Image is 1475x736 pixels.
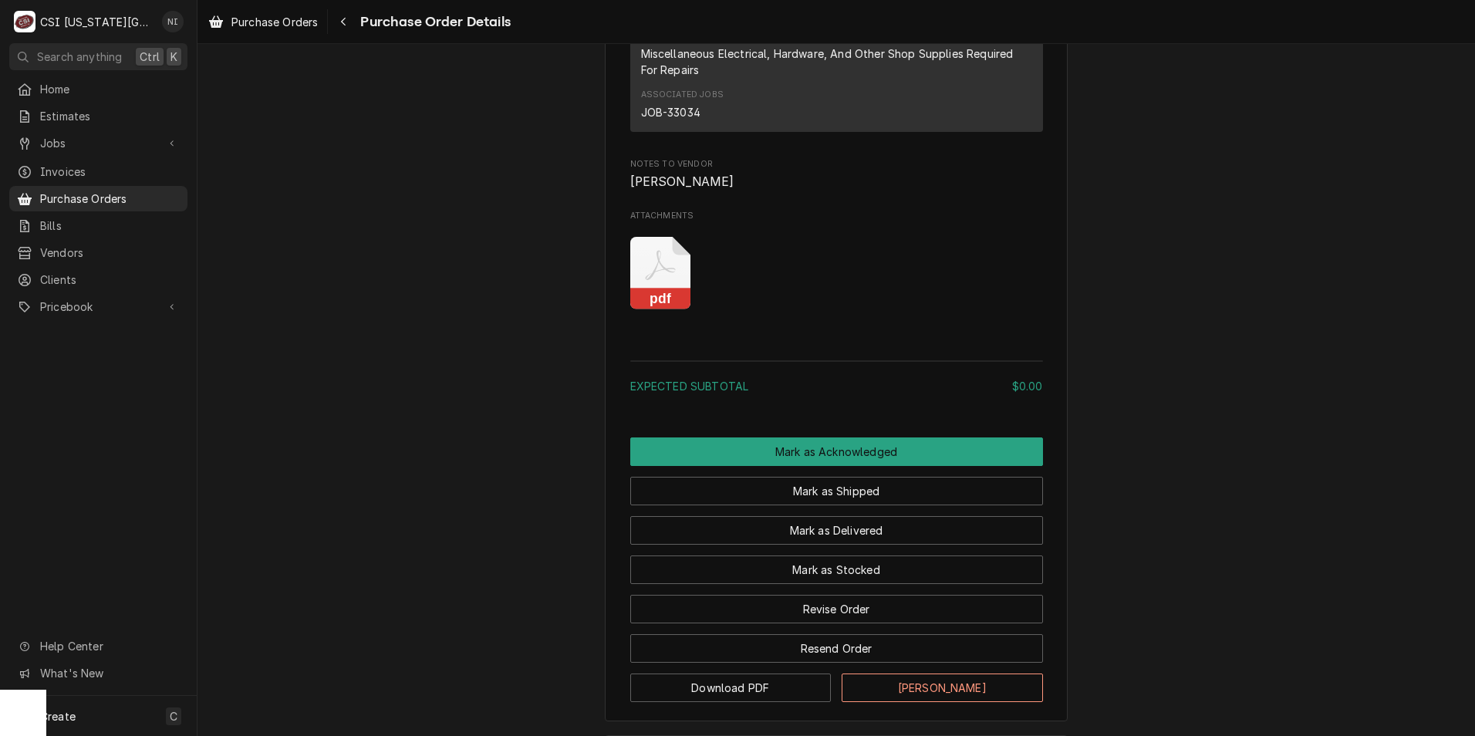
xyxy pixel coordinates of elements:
div: Notes to Vendor [630,158,1043,191]
span: C [170,708,177,724]
a: Purchase Orders [9,186,187,211]
div: CSI [US_STATE][GEOGRAPHIC_DATA] [40,14,154,30]
div: NI [162,11,184,32]
div: Button Group Row [630,584,1043,623]
span: Purchase Orders [231,14,318,30]
span: Attachments [630,210,1043,222]
button: [PERSON_NAME] [842,674,1043,702]
div: Button Group Row [630,505,1043,545]
span: Purchase Order Details [356,12,511,32]
a: Vendors [9,240,187,265]
a: Go to Help Center [9,633,187,659]
div: Attachments [630,210,1043,322]
div: Button Group Row [630,623,1043,663]
div: Subtotal [630,378,1043,394]
div: Button Group Row [630,437,1043,466]
span: Notes to Vendor [630,173,1043,191]
a: Clients [9,267,187,292]
span: [PERSON_NAME] [630,174,734,189]
button: Mark as Delivered [630,516,1043,545]
button: pdf [630,237,691,310]
a: Invoices [9,159,187,184]
span: Help Center [40,638,178,654]
span: Bills [40,218,180,234]
a: Estimates [9,103,187,129]
div: Amount Summary [630,355,1043,405]
span: Ctrl [140,49,160,65]
span: Pricebook [40,299,157,315]
button: Search anythingCtrlK [9,43,187,70]
button: Mark as Stocked [630,555,1043,584]
a: Home [9,76,187,102]
a: Bills [9,213,187,238]
button: Navigate back [331,9,356,34]
div: Button Group Row [630,466,1043,505]
span: Jobs [40,135,157,151]
a: Go to What's New [9,660,187,686]
div: Button Group [630,437,1043,702]
div: Nate Ingram's Avatar [162,11,184,32]
button: Resend Order [630,634,1043,663]
button: Mark as Shipped [630,477,1043,505]
span: Attachments [630,225,1043,322]
span: Expected Subtotal [630,380,749,393]
span: Estimates [40,108,180,124]
span: What's New [40,665,178,681]
div: Button Group Row [630,545,1043,584]
div: Button Group Row [630,663,1043,702]
div: $0.00 [1012,378,1043,394]
button: Download PDF [630,674,832,702]
a: Purchase Orders [202,9,324,35]
span: Clients [40,272,180,288]
div: JOB-33034 [641,104,700,120]
div: C [14,11,35,32]
div: CSI Kansas City's Avatar [14,11,35,32]
span: Invoices [40,164,180,180]
div: Associated Jobs [641,89,724,101]
button: Mark as Acknowledged [630,437,1043,466]
span: Vendors [40,245,180,261]
a: Go to Jobs [9,130,187,156]
span: Purchase Orders [40,191,180,207]
a: Go to Pricebook [9,294,187,319]
div: Miscellaneous Electrical, Hardware, And Other Shop Supplies Required For Repairs [641,46,1032,78]
span: Create [40,710,76,723]
span: Notes to Vendor [630,158,1043,170]
span: K [170,49,177,65]
span: Home [40,81,180,97]
button: Revise Order [630,595,1043,623]
span: Search anything [37,49,122,65]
